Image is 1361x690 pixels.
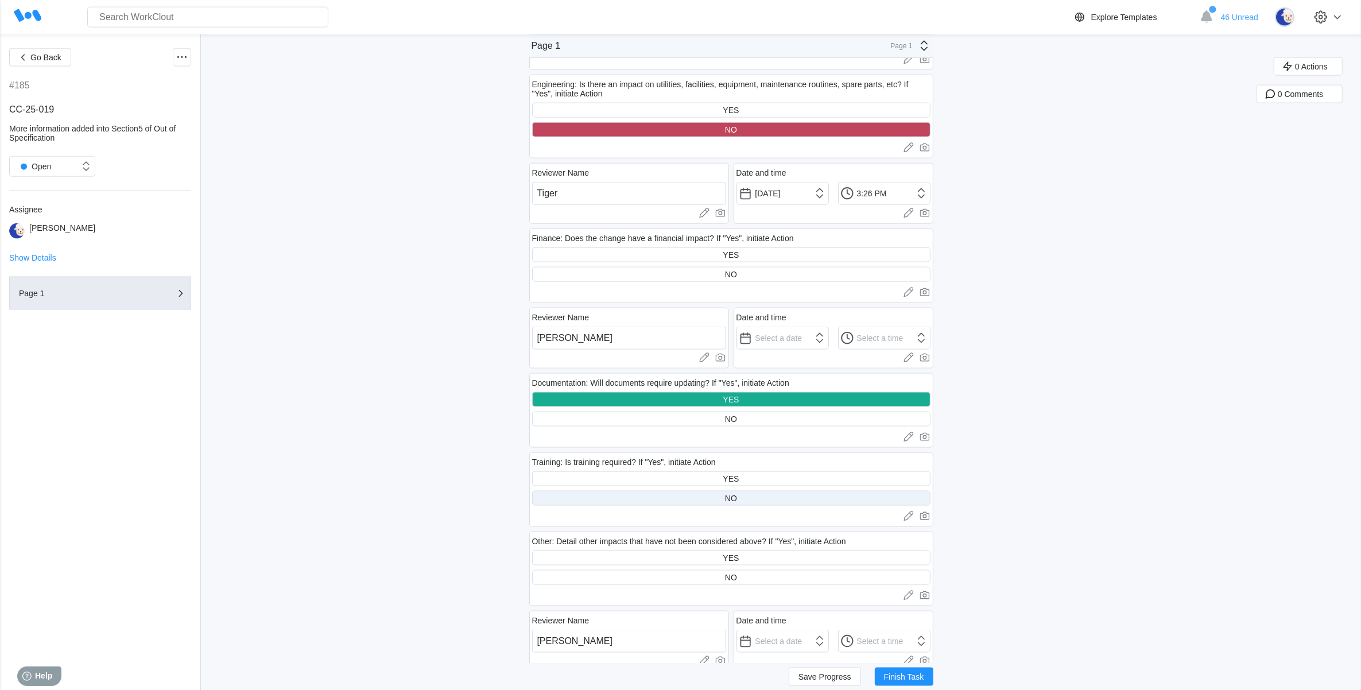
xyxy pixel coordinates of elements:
input: Select a date [736,182,829,205]
button: 0 Comments [1257,85,1343,103]
div: Reviewer Name [532,616,590,625]
input: Select a time [838,327,930,350]
div: Page 1 [19,289,134,297]
button: Save Progress [789,667,861,685]
div: NO [725,414,737,424]
div: More information added into Section5 of Out of Specification [9,124,191,142]
span: 0 Comments [1278,90,1323,98]
div: Page 1 [532,41,561,51]
span: Go Back [30,53,61,61]
div: YES [723,106,739,115]
input: Type here... [532,182,726,205]
input: Search WorkClout [87,7,328,28]
button: Page 1 [9,277,191,310]
div: NO [725,573,737,582]
div: Other: Detail other impacts that have not been considered above? If "Yes", initiate Action [532,537,846,546]
input: Select a date [736,327,829,350]
div: Training: Is training required? If "Yes", initiate Action [532,458,716,467]
div: YES [723,395,739,404]
div: YES [723,250,739,259]
div: Assignee [9,205,191,214]
input: Type here... [532,630,726,653]
div: [PERSON_NAME] [29,223,95,239]
button: Show Details [9,254,56,262]
span: Finish Task [884,672,924,680]
button: Go Back [9,48,71,67]
span: Save Progress [798,672,851,680]
div: Date and time [736,168,786,177]
div: Explore Templates [1091,13,1157,22]
input: Select a time [838,630,930,653]
div: Page 1 [884,42,913,50]
img: sheep.png [9,223,25,239]
span: CC-25-019 [9,104,54,114]
input: Type here... [532,327,726,350]
a: Explore Templates [1073,10,1194,24]
div: Reviewer Name [532,313,590,322]
div: YES [723,474,739,483]
div: #185 [9,80,30,91]
div: Open [15,158,51,175]
span: 0 Actions [1295,63,1328,71]
div: Finance: Does the change have a financial impact? If "Yes", initiate Action [532,234,794,243]
div: Documentation: Will documents require updating? If "Yes", initiate Action [532,378,789,387]
span: 46 Unread [1221,13,1258,22]
div: Date and time [736,616,786,625]
input: Select a time [838,182,930,205]
div: Engineering: Is there an impact on utilities, facilities, equipment, maintenance routines, spare ... [532,80,930,98]
div: NO [725,494,737,503]
input: Select a date [736,630,829,653]
div: Reviewer Name [532,168,590,177]
button: Finish Task [875,667,933,685]
div: Date and time [736,313,786,322]
div: NO [725,125,737,134]
div: YES [723,553,739,563]
img: sheep.png [1275,7,1294,27]
button: 0 Actions [1274,57,1343,76]
div: NO [725,270,737,279]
